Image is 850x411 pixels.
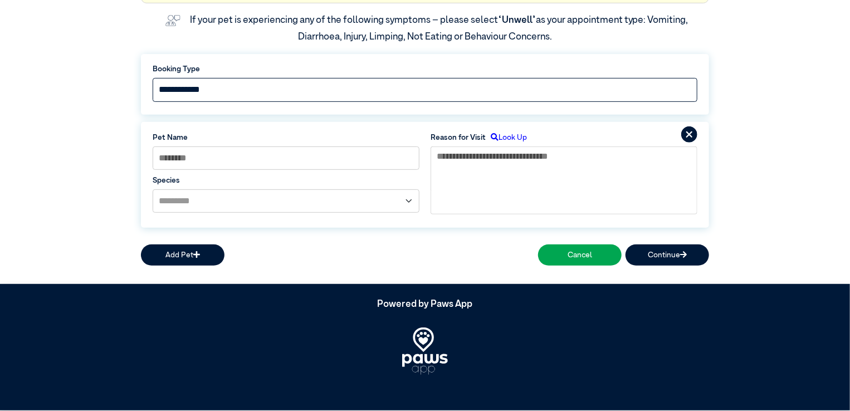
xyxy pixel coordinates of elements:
label: Reason for Visit [431,132,486,143]
label: If your pet is experiencing any of the following symptoms – please select as your appointment typ... [190,16,690,42]
label: Look Up [486,132,527,143]
label: Pet Name [153,132,419,143]
button: Cancel [538,244,622,265]
img: vet [162,11,184,30]
label: Booking Type [153,63,697,75]
label: Species [153,175,419,186]
img: PawsApp [402,328,448,375]
button: Continue [626,244,709,265]
span: “Unwell” [498,16,536,25]
h5: Powered by Paws App [141,300,709,311]
button: Add Pet [141,244,224,265]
